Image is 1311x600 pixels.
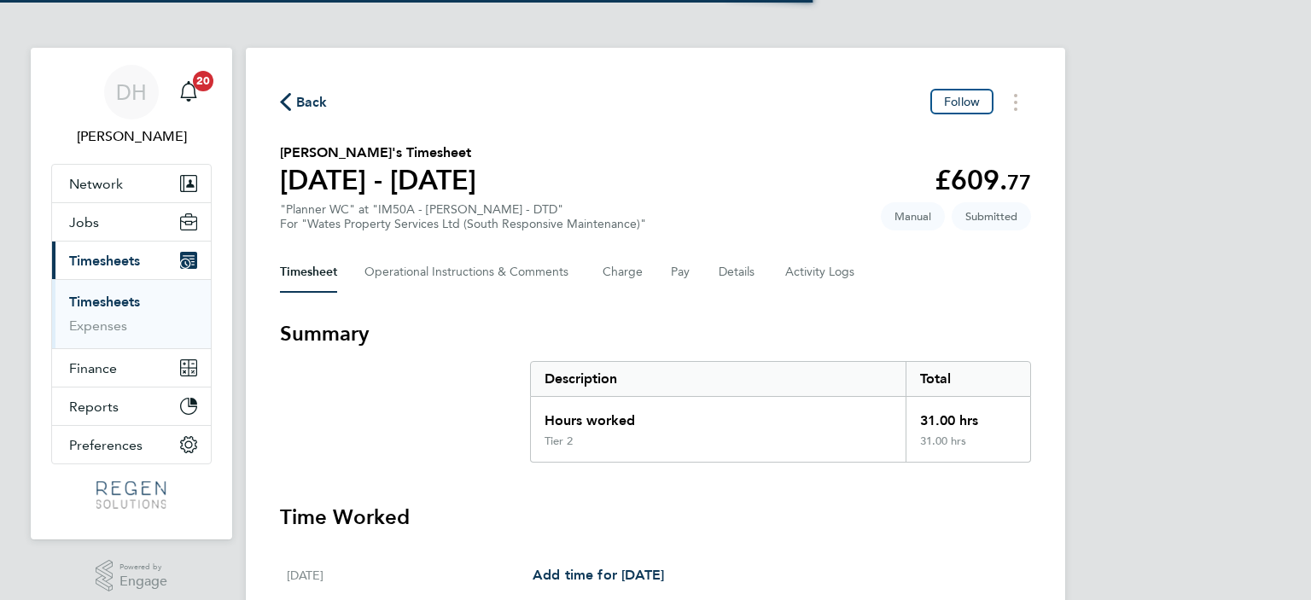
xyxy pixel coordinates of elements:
span: Add time for [DATE] [533,567,664,583]
h1: [DATE] - [DATE] [280,163,476,197]
span: Timesheets [69,253,140,269]
span: Back [296,92,328,113]
app-decimal: £609. [935,164,1031,196]
button: Pay [671,252,691,293]
div: Timesheets [52,279,211,348]
span: Reports [69,399,119,415]
span: DH [116,81,147,103]
img: regensolutions-logo-retina.png [96,481,166,509]
div: Total [906,362,1030,396]
a: DH[PERSON_NAME] [51,65,212,147]
span: Engage [119,574,167,589]
button: Activity Logs [785,252,857,293]
div: Summary [530,361,1031,463]
span: Darren Hartman [51,126,212,147]
div: 31.00 hrs [906,397,1030,434]
div: "Planner WC" at "IM50A - [PERSON_NAME] - DTD" [280,202,646,231]
button: Timesheet [280,252,337,293]
button: Back [280,91,328,113]
button: Details [719,252,758,293]
button: Charge [603,252,644,293]
button: Follow [930,89,993,114]
a: 20 [172,65,206,119]
a: Add time for [DATE] [533,565,664,585]
div: Tier 2 [545,434,573,448]
a: Go to home page [51,481,212,509]
span: This timesheet was manually created. [881,202,945,230]
button: Timesheets Menu [1000,89,1031,115]
span: This timesheet is Submitted. [952,202,1031,230]
h2: [PERSON_NAME]'s Timesheet [280,143,476,163]
span: Powered by [119,560,167,574]
span: Network [69,176,123,192]
nav: Main navigation [31,48,232,539]
a: Expenses [69,317,127,334]
a: Powered byEngage [96,560,168,592]
span: Follow [944,94,980,109]
span: 77 [1007,170,1031,195]
span: Finance [69,360,117,376]
div: 31.00 hrs [906,434,1030,462]
button: Timesheets [52,242,211,279]
button: Network [52,165,211,202]
button: Jobs [52,203,211,241]
span: Preferences [69,437,143,453]
span: 20 [193,71,213,91]
a: Timesheets [69,294,140,310]
button: Operational Instructions & Comments [364,252,575,293]
div: For "Wates Property Services Ltd (South Responsive Maintenance)" [280,217,646,231]
div: [DATE] [287,565,533,585]
span: Jobs [69,214,99,230]
div: Description [531,362,906,396]
div: Hours worked [531,397,906,434]
button: Finance [52,349,211,387]
button: Reports [52,387,211,425]
button: Preferences [52,426,211,463]
h3: Time Worked [280,504,1031,531]
h3: Summary [280,320,1031,347]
